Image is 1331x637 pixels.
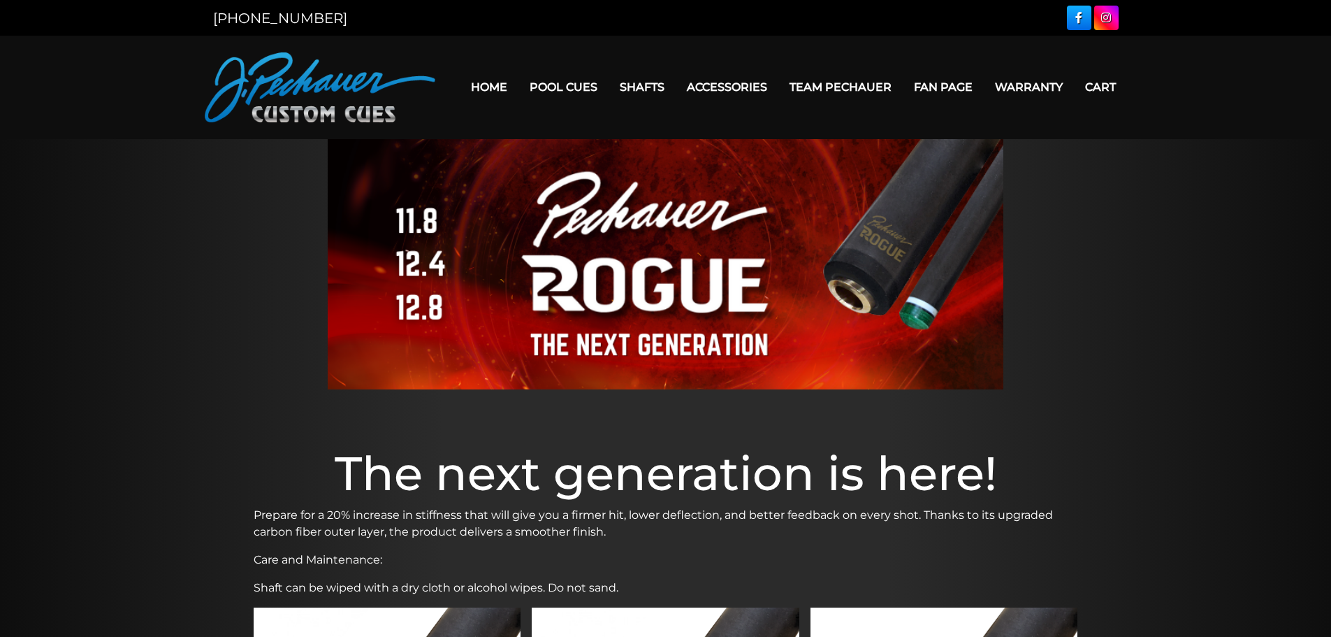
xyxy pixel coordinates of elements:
a: Accessories [676,69,778,105]
p: Prepare for a 20% increase in stiffness that will give you a firmer hit, lower deflection, and be... [254,507,1078,541]
a: [PHONE_NUMBER] [213,10,347,27]
a: Warranty [984,69,1074,105]
a: Pool Cues [518,69,609,105]
a: Home [460,69,518,105]
p: Care and Maintenance: [254,552,1078,568]
a: Shafts [609,69,676,105]
img: Pechauer Custom Cues [205,52,435,122]
a: Team Pechauer [778,69,903,105]
p: Shaft can be wiped with a dry cloth or alcohol wipes. Do not sand. [254,580,1078,596]
a: Cart [1074,69,1127,105]
h1: The next generation is here! [254,445,1078,501]
a: Fan Page [903,69,984,105]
